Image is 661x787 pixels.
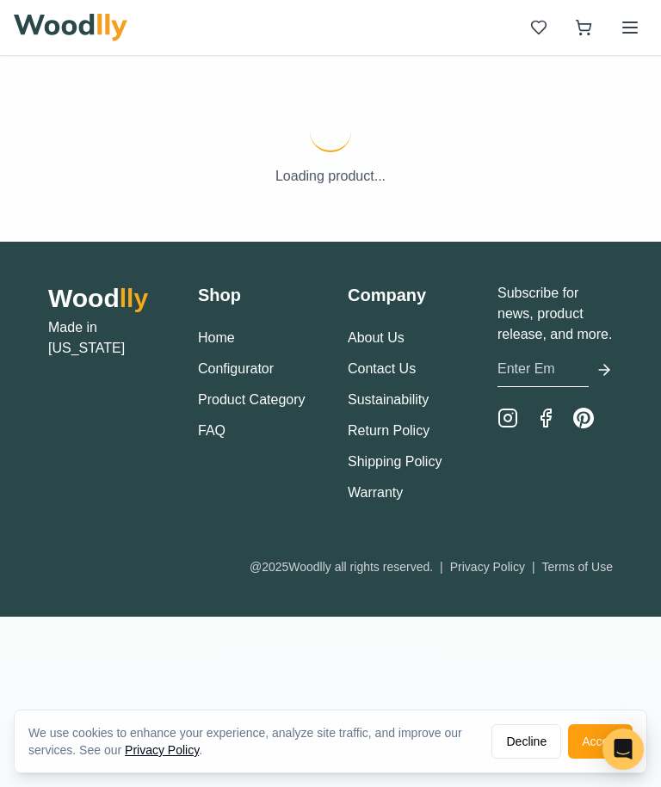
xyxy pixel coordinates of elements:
span: | [440,560,443,574]
h2: Wood [48,283,164,314]
a: Contact Us [348,361,416,376]
button: Decline [491,724,561,759]
a: Facebook [535,408,556,428]
input: Enter Email [497,352,589,387]
a: Sustainability [348,392,429,407]
a: FAQ [198,423,225,438]
button: Accept [568,724,633,759]
div: Open Intercom Messenger [602,729,644,770]
a: About Us [348,330,405,345]
a: Home [198,330,235,345]
button: Configurator [198,359,274,379]
a: Privacy Policy [450,560,525,574]
img: Woodlly [14,14,127,41]
a: Pinterest [573,408,594,428]
span: | [532,560,535,574]
div: @ 2025 Woodlly all rights reserved. [250,558,613,575]
a: Product Category [198,392,306,407]
span: lly [120,284,148,312]
a: Return Policy [348,423,429,438]
p: Made in [US_STATE] [48,317,164,359]
a: Shipping Policy [348,454,442,469]
h3: Shop [198,283,313,307]
p: Subscribe for news, product release, and more. [497,283,613,345]
a: Terms of Use [542,560,613,574]
p: Loading product... [14,166,647,187]
div: We use cookies to enhance your experience, analyze site traffic, and improve our services. See our . [28,724,478,759]
a: Warranty [348,485,403,500]
h3: Company [348,283,463,307]
a: Privacy Policy [125,743,199,757]
a: Instagram [497,408,518,428]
